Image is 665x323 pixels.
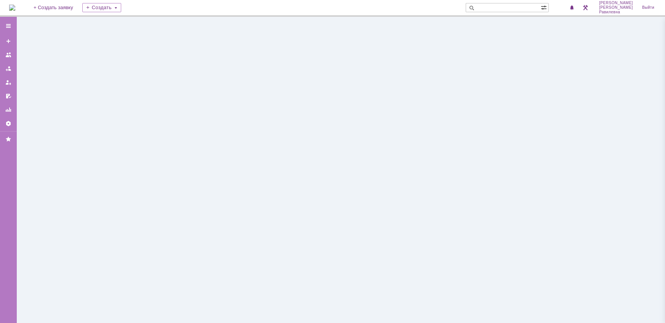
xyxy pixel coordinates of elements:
a: Заявки в моей ответственности [2,63,14,75]
a: Отчеты [2,104,14,116]
a: Перейти на домашнюю страницу [9,5,15,11]
a: Настройки [2,117,14,130]
span: Равилевна [599,10,633,14]
a: Заявки на командах [2,49,14,61]
a: Мои согласования [2,90,14,102]
a: Перейти в интерфейс администратора [581,3,590,12]
a: Мои заявки [2,76,14,88]
div: Создать [82,3,121,12]
span: [PERSON_NAME] [599,5,633,10]
a: Создать заявку [2,35,14,47]
img: logo [9,5,15,11]
span: [PERSON_NAME] [599,1,633,5]
span: Расширенный поиск [541,3,548,11]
